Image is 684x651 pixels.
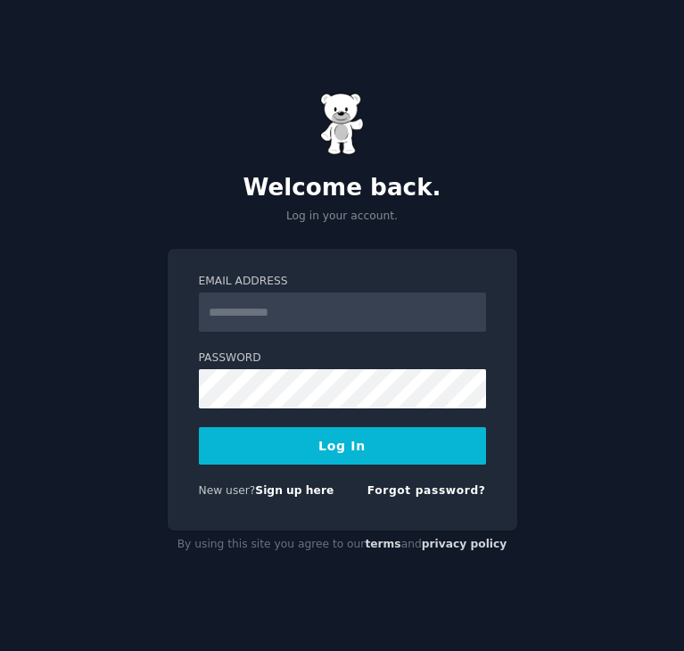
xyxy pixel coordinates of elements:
[320,93,365,155] img: Gummy Bear
[199,427,486,465] button: Log In
[365,538,400,550] a: terms
[422,538,507,550] a: privacy policy
[168,209,517,225] p: Log in your account.
[255,484,334,497] a: Sign up here
[199,484,256,497] span: New user?
[199,274,486,290] label: Email Address
[367,484,486,497] a: Forgot password?
[199,350,486,367] label: Password
[168,531,517,559] div: By using this site you agree to our and
[168,174,517,202] h2: Welcome back.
